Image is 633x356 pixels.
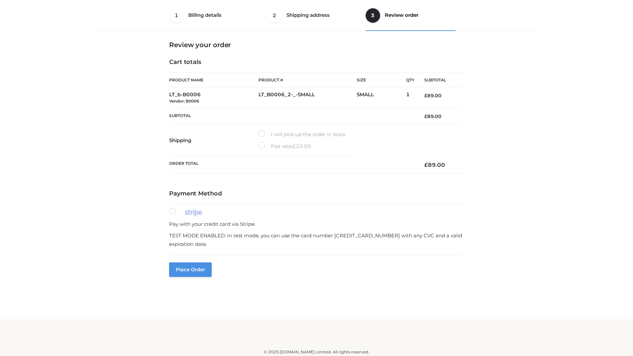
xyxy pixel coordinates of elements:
h3: Review your order [169,41,464,49]
td: LT_b-B0006 [169,88,258,108]
th: Shipping [169,125,258,156]
button: Place order [169,262,212,277]
th: Subtotal [169,108,414,124]
th: Product Name [169,73,258,88]
span: £ [424,113,427,119]
td: 1 [406,88,414,108]
bdi: 89.00 [424,93,441,99]
span: £ [424,93,427,99]
span: £ [424,162,428,168]
th: Qty [406,73,414,88]
small: Vendor: B0006 [169,99,199,104]
label: I will pick up the order in store. [258,130,346,139]
span: £ [292,143,296,149]
th: Product # [258,73,357,88]
h4: Cart totals [169,59,464,66]
th: Order Total [169,156,414,174]
p: Pay with your credit card via Stripe. [169,220,464,228]
bdi: 89.00 [424,162,445,168]
bdi: 89.00 [424,113,441,119]
label: Flat rate: [258,142,311,151]
p: TEST MODE ENABLED. In test mode, you can use the card number [CREDIT_CARD_NUMBER] with any CVC an... [169,231,464,248]
td: SMALL [357,88,406,108]
th: Size [357,73,403,88]
h4: Payment Method [169,190,464,197]
bdi: 20.00 [292,143,311,149]
th: Subtotal [414,73,464,88]
td: LT_B0006_2-_-SMALL [258,88,357,108]
div: © 2025 [DOMAIN_NAME] Limited. All rights reserved. [98,349,535,355]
